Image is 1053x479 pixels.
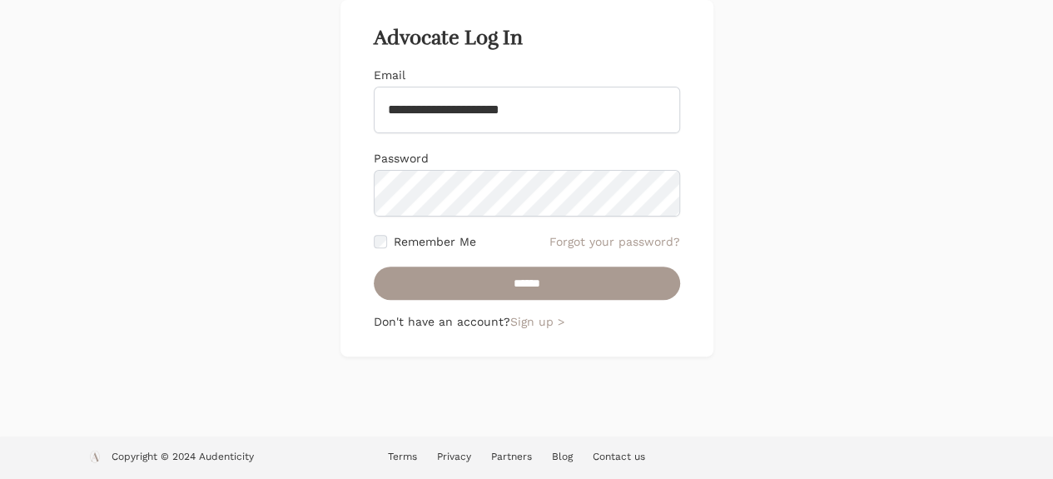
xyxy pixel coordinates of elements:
a: Blog [552,451,573,462]
h2: Advocate Log In [374,27,680,50]
a: Terms [388,451,417,462]
a: Partners [491,451,532,462]
a: Privacy [437,451,471,462]
a: Contact us [593,451,645,462]
label: Email [374,68,405,82]
p: Copyright © 2024 Audenticity [112,450,254,467]
label: Password [374,152,429,165]
p: Don't have an account? [374,313,680,330]
a: Forgot your password? [549,233,680,250]
label: Remember Me [394,233,476,250]
a: Sign up > [510,315,564,328]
